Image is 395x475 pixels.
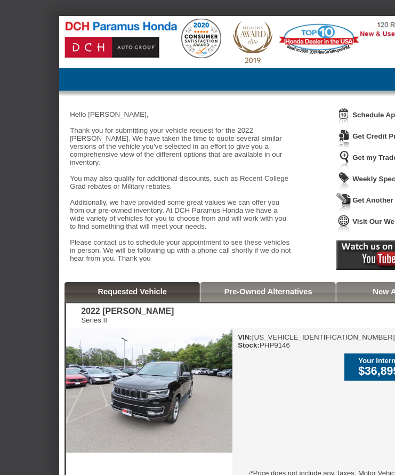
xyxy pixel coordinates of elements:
div: [US_VEHICLE_IDENTIFICATION_NUMBER] PHP9146 [238,333,395,349]
img: Icon_ScheduleAppointment.png [336,108,351,127]
img: Icon_CreditApproval.png [336,129,351,149]
b: Stock: [238,341,260,349]
a: Pre-Owned Alternatives [224,287,312,296]
div: Series II [81,316,174,324]
img: Icon_WeeklySpecials.png [336,172,351,191]
img: Icon_GetQuote.png [336,193,351,213]
img: 2022 Jeep Wagoneer [66,328,232,453]
b: VIN: [238,333,252,341]
img: Icon_TradeInAppraisal.png [336,150,351,170]
img: Icon_VisitWebsite.png [336,214,351,234]
a: Requested Vehicle [98,287,167,296]
div: Hello [PERSON_NAME], Thank you for submitting your vehicle request for the 2022 [PERSON_NAME]. We... [70,102,294,270]
div: 2022 [PERSON_NAME] [81,307,174,316]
